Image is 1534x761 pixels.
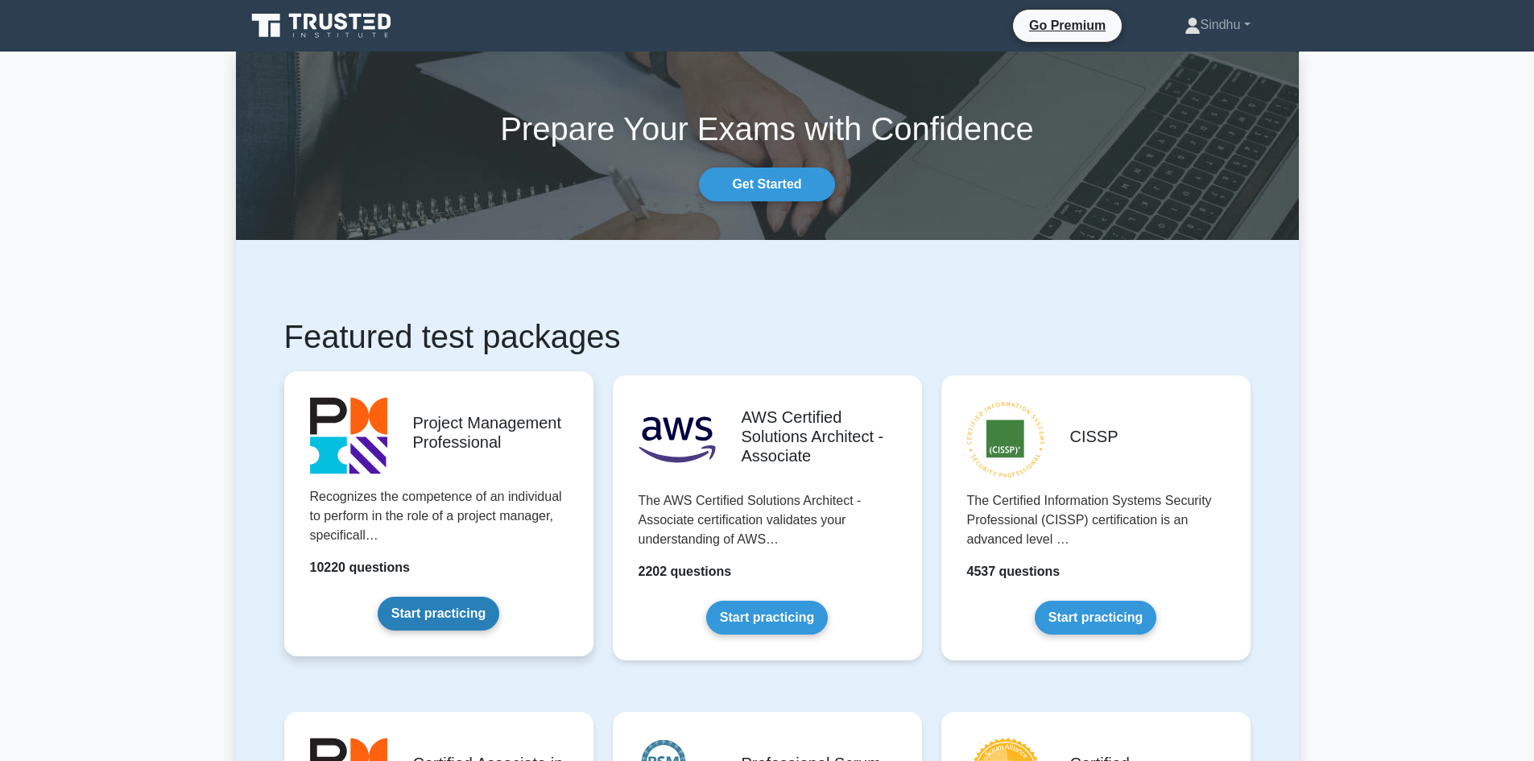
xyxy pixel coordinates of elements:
a: Go Premium [1019,15,1115,35]
h1: Prepare Your Exams with Confidence [236,110,1299,148]
a: Get Started [699,168,834,201]
a: Start practicing [706,601,828,635]
a: Start practicing [378,597,499,631]
h1: Featured test packages [284,317,1251,356]
a: Start practicing [1035,601,1156,635]
a: Sindhu [1146,9,1289,41]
